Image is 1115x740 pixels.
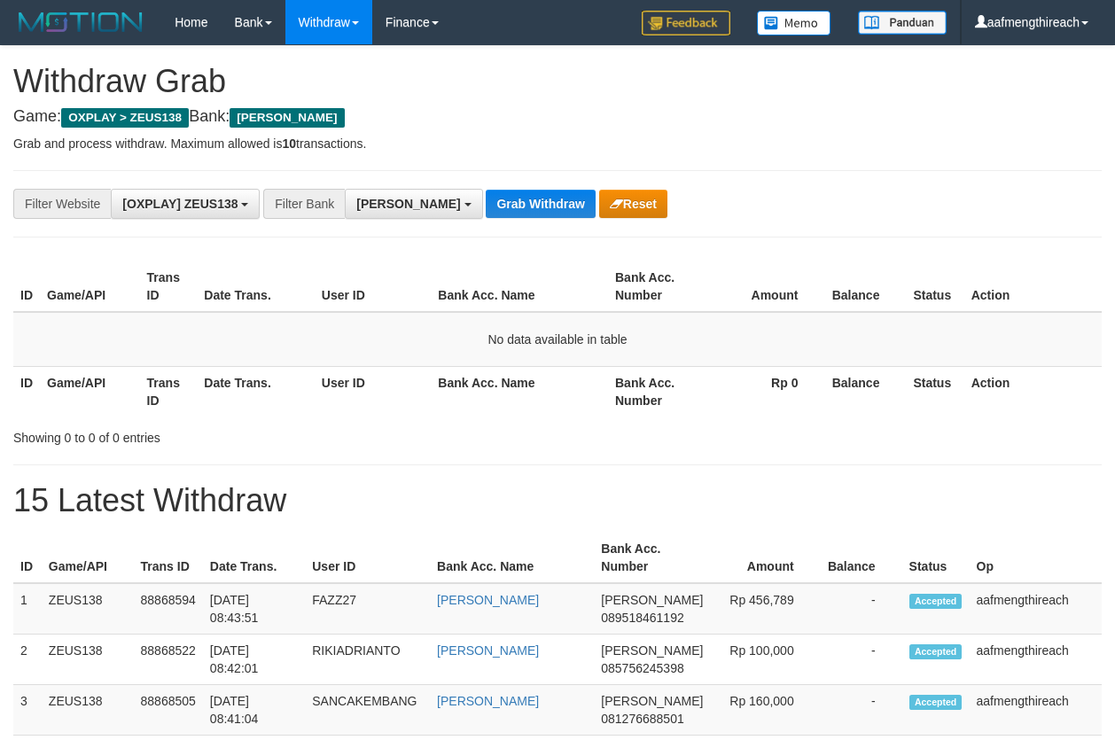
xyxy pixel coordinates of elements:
[134,635,203,685] td: 88868522
[345,189,482,219] button: [PERSON_NAME]
[601,643,703,658] span: [PERSON_NAME]
[970,583,1102,635] td: aafmengthireach
[964,261,1102,312] th: Action
[13,189,111,219] div: Filter Website
[431,366,608,417] th: Bank Acc. Name
[821,583,902,635] td: -
[710,533,820,583] th: Amount
[13,135,1102,152] p: Grab and process withdraw. Maximum allowed is transactions.
[282,136,296,151] strong: 10
[134,583,203,635] td: 88868594
[13,312,1102,367] td: No data available in table
[437,694,539,708] a: [PERSON_NAME]
[902,533,970,583] th: Status
[594,533,710,583] th: Bank Acc. Number
[964,366,1102,417] th: Action
[601,611,683,625] span: Copy 089518461192 to clipboard
[608,366,706,417] th: Bank Acc. Number
[824,261,906,312] th: Balance
[909,644,963,659] span: Accepted
[824,366,906,417] th: Balance
[13,583,42,635] td: 1
[13,9,148,35] img: MOTION_logo.png
[140,366,198,417] th: Trans ID
[263,189,345,219] div: Filter Bank
[40,261,140,312] th: Game/API
[437,593,539,607] a: [PERSON_NAME]
[710,583,820,635] td: Rp 456,789
[909,594,963,609] span: Accepted
[197,261,315,312] th: Date Trans.
[13,366,40,417] th: ID
[111,189,260,219] button: [OXPLAY] ZEUS138
[430,533,594,583] th: Bank Acc. Name
[42,533,134,583] th: Game/API
[203,635,305,685] td: [DATE] 08:42:01
[305,533,430,583] th: User ID
[134,685,203,736] td: 88868505
[13,533,42,583] th: ID
[13,64,1102,99] h1: Withdraw Grab
[140,261,198,312] th: Trans ID
[642,11,730,35] img: Feedback.jpg
[315,261,432,312] th: User ID
[203,533,305,583] th: Date Trans.
[821,685,902,736] td: -
[757,11,831,35] img: Button%20Memo.svg
[13,685,42,736] td: 3
[909,695,963,710] span: Accepted
[970,685,1102,736] td: aafmengthireach
[122,197,238,211] span: [OXPLAY] ZEUS138
[599,190,667,218] button: Reset
[906,261,963,312] th: Status
[305,685,430,736] td: SANCAKEMBANG
[431,261,608,312] th: Bank Acc. Name
[134,533,203,583] th: Trans ID
[42,685,134,736] td: ZEUS138
[13,483,1102,518] h1: 15 Latest Withdraw
[42,583,134,635] td: ZEUS138
[706,366,824,417] th: Rp 0
[710,635,820,685] td: Rp 100,000
[305,583,430,635] td: FAZZ27
[203,685,305,736] td: [DATE] 08:41:04
[315,366,432,417] th: User ID
[197,366,315,417] th: Date Trans.
[858,11,947,35] img: panduan.png
[601,694,703,708] span: [PERSON_NAME]
[608,261,706,312] th: Bank Acc. Number
[970,635,1102,685] td: aafmengthireach
[906,366,963,417] th: Status
[13,422,451,447] div: Showing 0 to 0 of 0 entries
[13,635,42,685] td: 2
[356,197,460,211] span: [PERSON_NAME]
[601,661,683,675] span: Copy 085756245398 to clipboard
[13,108,1102,126] h4: Game: Bank:
[821,533,902,583] th: Balance
[40,366,140,417] th: Game/API
[230,108,344,128] span: [PERSON_NAME]
[601,593,703,607] span: [PERSON_NAME]
[42,635,134,685] td: ZEUS138
[203,583,305,635] td: [DATE] 08:43:51
[61,108,189,128] span: OXPLAY > ZEUS138
[710,685,820,736] td: Rp 160,000
[821,635,902,685] td: -
[13,261,40,312] th: ID
[486,190,595,218] button: Grab Withdraw
[305,635,430,685] td: RIKIADRIANTO
[970,533,1102,583] th: Op
[437,643,539,658] a: [PERSON_NAME]
[601,712,683,726] span: Copy 081276688501 to clipboard
[706,261,824,312] th: Amount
